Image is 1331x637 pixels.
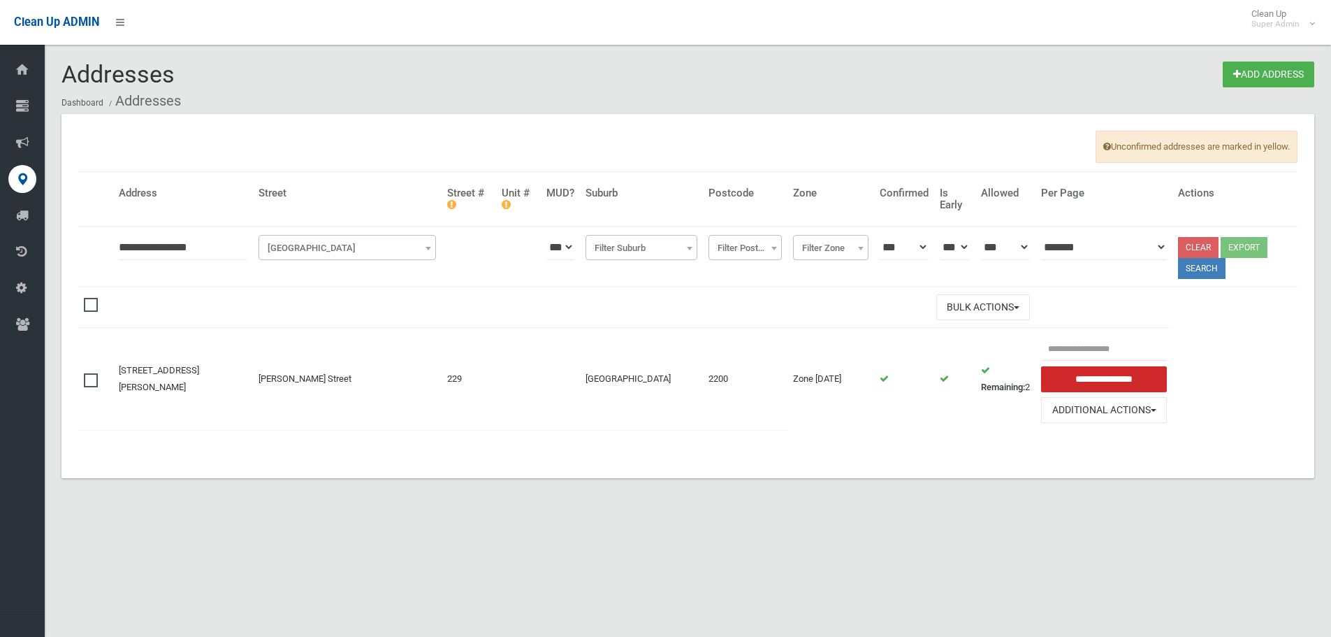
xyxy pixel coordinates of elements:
h4: Address [119,187,247,199]
a: [STREET_ADDRESS][PERSON_NAME] [119,365,199,392]
span: Clean Up ADMIN [14,15,99,29]
h4: Per Page [1041,187,1167,199]
h4: Street # [447,187,490,210]
small: Super Admin [1251,19,1300,29]
td: [GEOGRAPHIC_DATA] [580,328,702,430]
span: Filter Street [262,238,432,258]
span: Clean Up [1244,8,1314,29]
h4: Allowed [981,187,1030,199]
td: 2200 [703,328,787,430]
span: Addresses [61,60,175,88]
span: Filter Zone [797,238,865,258]
strong: Remaining: [981,382,1025,392]
button: Additional Actions [1041,397,1167,423]
h4: Street [259,187,436,199]
a: Clear [1178,237,1219,258]
button: Export [1221,237,1267,258]
td: 2 [975,328,1035,430]
h4: Unit # [502,187,536,210]
span: Filter Postcode [708,235,782,260]
li: Addresses [106,88,181,114]
span: Filter Street [259,235,436,260]
td: 229 [442,328,496,430]
span: Filter Postcode [712,238,778,258]
h4: Postcode [708,187,782,199]
td: [PERSON_NAME] Street [253,328,442,430]
h4: MUD? [546,187,574,199]
span: Filter Suburb [589,238,693,258]
button: Bulk Actions [936,294,1030,320]
h4: Confirmed [880,187,929,199]
a: Dashboard [61,98,103,108]
td: Zone [DATE] [787,328,874,430]
button: Search [1178,258,1225,279]
a: Add Address [1223,62,1314,87]
h4: Zone [793,187,868,199]
span: Filter Suburb [586,235,697,260]
h4: Suburb [586,187,697,199]
h4: Is Early [940,187,970,210]
h4: Actions [1178,187,1292,199]
span: Unconfirmed addresses are marked in yellow. [1096,131,1297,163]
span: Filter Zone [793,235,868,260]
